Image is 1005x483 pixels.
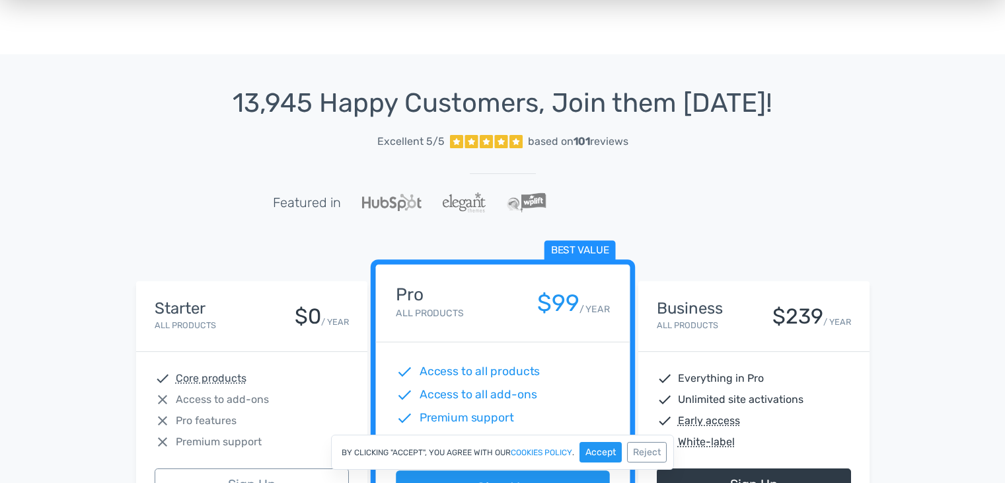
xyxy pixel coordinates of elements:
[528,134,628,150] div: based on reviews
[396,363,413,380] span: check
[419,410,513,427] span: Premium support
[155,300,216,317] h4: Starter
[377,134,445,150] span: Excellent 5/5
[544,241,615,261] span: Best value
[419,433,505,450] span: 1 Site activation
[678,392,803,408] span: Unlimited site activations
[419,363,540,380] span: Access to all products
[136,89,870,118] h1: 13,945 Happy Customers, Join them [DATE]!
[579,442,622,462] button: Accept
[295,305,321,328] div: $0
[396,308,463,319] small: All Products
[657,413,673,429] span: check
[823,316,851,328] small: / YEAR
[176,392,269,408] span: Access to add-ons
[396,410,413,427] span: check
[155,392,170,408] span: close
[579,302,609,316] small: / YEAR
[155,320,216,330] small: All Products
[443,193,486,212] img: ElegantThemes
[574,135,590,148] strong: 101
[176,413,237,429] span: Pro features
[657,320,718,330] small: All Products
[155,371,170,386] span: check
[331,435,674,470] div: By clicking "Accept", you agree with our .
[321,316,349,328] small: / YEAR
[273,195,341,210] h5: Featured in
[155,413,170,429] span: close
[362,194,422,211] img: Hubspot
[419,386,537,404] span: Access to all add-ons
[507,193,546,212] img: WPLift
[176,371,246,386] abbr: Core products
[657,300,723,317] h4: Business
[396,285,463,304] h4: Pro
[772,305,823,328] div: $239
[657,371,673,386] span: check
[537,290,579,316] div: $99
[627,442,667,462] button: Reject
[657,392,673,408] span: check
[396,433,413,450] span: check
[678,371,764,386] span: Everything in Pro
[136,128,870,155] a: Excellent 5/5 based on101reviews
[396,386,413,404] span: check
[511,449,572,457] a: cookies policy
[678,413,740,429] abbr: Early access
